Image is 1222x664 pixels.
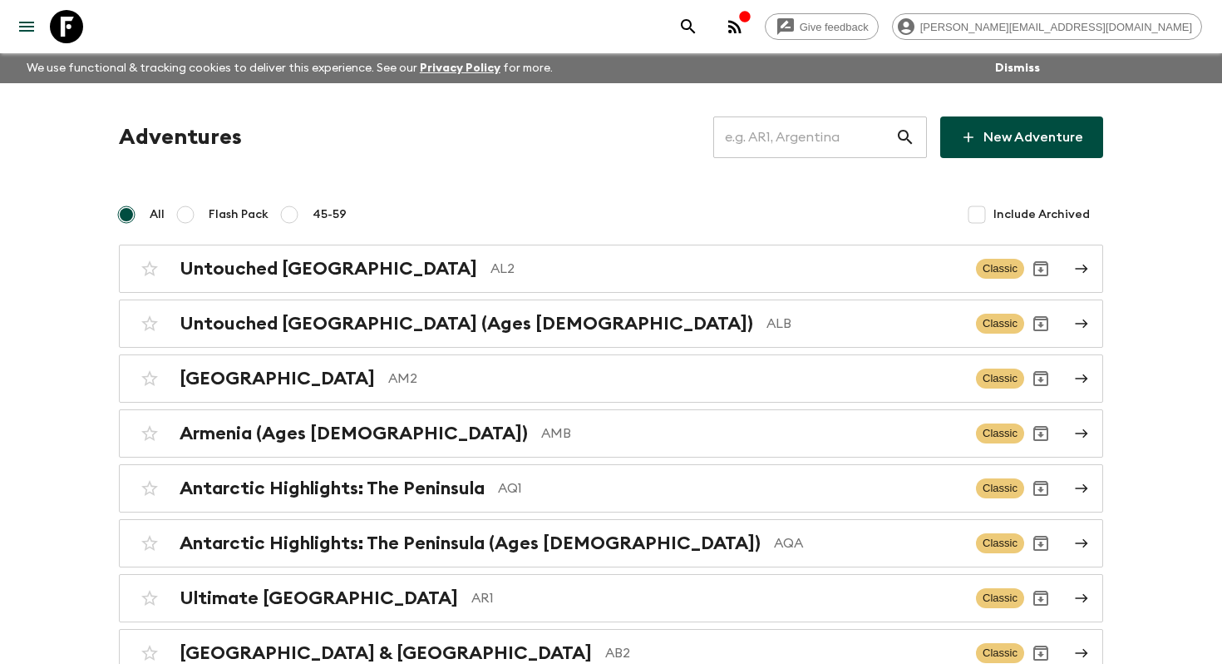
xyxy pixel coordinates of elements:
p: We use functional & tracking cookies to deliver this experience. See our for more. [20,53,559,83]
h2: Antarctic Highlights: The Peninsula [180,478,485,499]
button: Archive [1024,252,1057,285]
p: AMB [541,424,963,443]
h2: [GEOGRAPHIC_DATA] [180,368,375,389]
span: Classic [976,369,1024,389]
div: [PERSON_NAME][EMAIL_ADDRESS][DOMAIN_NAME] [892,13,1202,40]
span: Give feedback [791,21,878,33]
button: Archive [1024,307,1057,340]
span: Classic [976,478,1024,498]
span: [PERSON_NAME][EMAIL_ADDRESS][DOMAIN_NAME] [911,21,1201,33]
p: ALB [766,314,963,334]
span: Classic [976,588,1024,608]
button: Archive [1024,527,1057,560]
h2: Armenia (Ages [DEMOGRAPHIC_DATA]) [180,423,528,444]
span: All [150,206,165,223]
button: Archive [1024,362,1057,395]
p: AB2 [605,643,963,663]
span: Classic [976,259,1024,279]
h2: [GEOGRAPHIC_DATA] & [GEOGRAPHIC_DATA] [180,642,592,664]
h2: Ultimate [GEOGRAPHIC_DATA] [180,587,458,609]
a: Give feedback [765,13,879,40]
button: Archive [1024,472,1057,505]
p: AQA [774,533,963,553]
p: AM2 [388,369,963,389]
h2: Antarctic Highlights: The Peninsula (Ages [DEMOGRAPHIC_DATA]) [180,533,761,554]
a: Untouched [GEOGRAPHIC_DATA]AL2ClassicArchive [119,245,1103,293]
input: e.g. AR1, Argentina [713,114,895,161]
a: New Adventure [940,116,1103,158]
a: Antarctic Highlights: The Peninsula (Ages [DEMOGRAPHIC_DATA])AQAClassicArchive [119,519,1103,567]
a: Ultimate [GEOGRAPHIC_DATA]AR1ClassicArchive [119,574,1103,622]
p: AQ1 [498,478,963,498]
span: Flash Pack [209,206,269,223]
a: [GEOGRAPHIC_DATA]AM2ClassicArchive [119,354,1103,403]
span: Classic [976,533,1024,553]
a: Antarctic Highlights: The PeninsulaAQ1ClassicArchive [119,464,1103,513]
h2: Untouched [GEOGRAPHIC_DATA] (Ages [DEMOGRAPHIC_DATA]) [180,313,753,334]
button: menu [10,10,43,43]
button: Dismiss [991,57,1044,80]
button: Archive [1024,582,1057,615]
span: Include Archived [993,206,1090,223]
span: Classic [976,314,1024,334]
p: AL2 [490,259,963,279]
span: Classic [976,424,1024,443]
button: Archive [1024,417,1057,450]
span: 45-59 [313,206,347,223]
a: Armenia (Ages [DEMOGRAPHIC_DATA])AMBClassicArchive [119,409,1103,458]
p: AR1 [471,588,963,608]
h1: Adventures [119,121,242,154]
a: Privacy Policy [420,62,500,74]
button: search adventures [672,10,705,43]
span: Classic [976,643,1024,663]
a: Untouched [GEOGRAPHIC_DATA] (Ages [DEMOGRAPHIC_DATA])ALBClassicArchive [119,300,1103,348]
h2: Untouched [GEOGRAPHIC_DATA] [180,258,477,280]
